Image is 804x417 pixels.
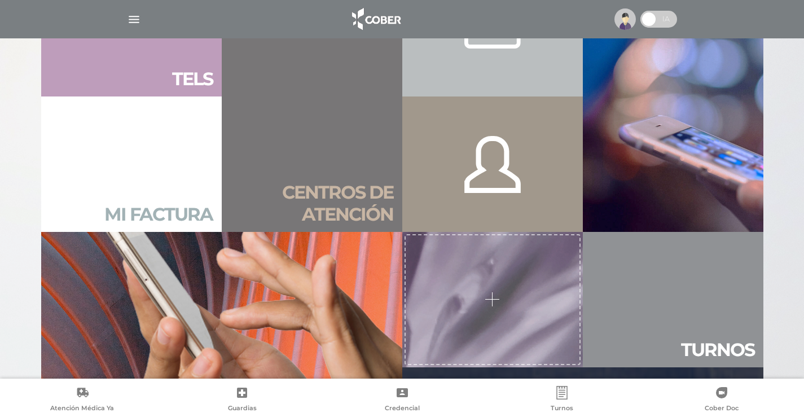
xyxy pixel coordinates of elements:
[583,232,763,367] a: Turnos
[228,404,257,414] span: Guardias
[482,386,642,415] a: Turnos
[104,204,213,225] h2: Mi factura
[642,386,802,415] a: Cober Doc
[172,68,213,90] h2: Tels
[50,404,114,414] span: Atención Médica Ya
[346,6,405,33] img: logo_cober_home-white.png
[322,386,482,415] a: Credencial
[41,96,222,232] a: Mi factura
[162,386,322,415] a: Guardias
[385,404,420,414] span: Credencial
[681,339,754,361] h2: Tur nos
[127,12,141,27] img: Cober_menu-lines-white.svg
[614,8,636,30] img: profile-placeholder.svg
[551,404,573,414] span: Turnos
[2,386,162,415] a: Atención Médica Ya
[231,182,393,225] h2: Centros de atención
[705,404,739,414] span: Cober Doc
